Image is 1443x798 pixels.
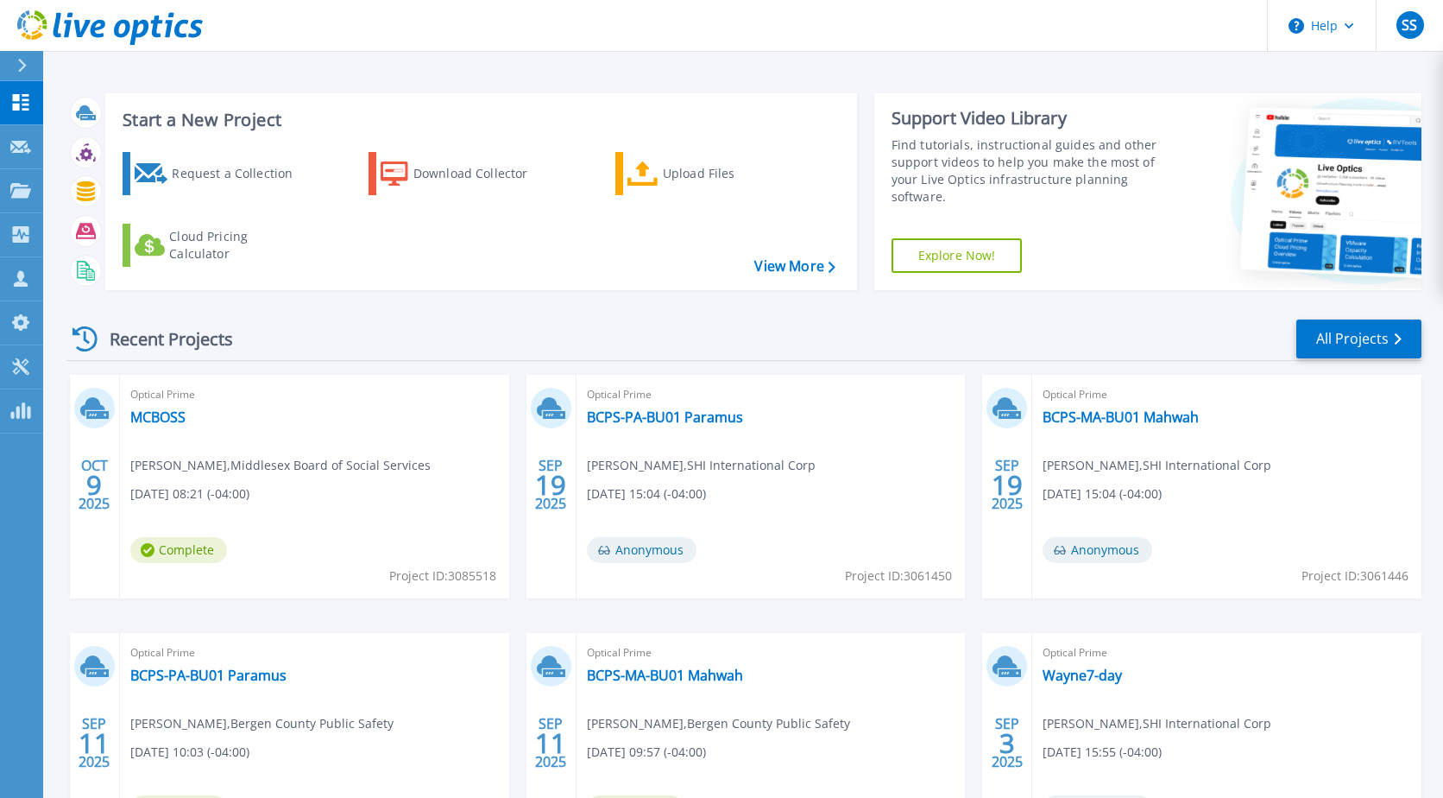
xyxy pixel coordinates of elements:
span: 3 [999,736,1015,750]
div: SEP 2025 [534,712,567,775]
div: Download Collector [413,156,551,191]
span: [DATE] 08:21 (-04:00) [130,484,249,503]
span: Optical Prime [587,385,955,404]
span: Project ID: 3061446 [1301,567,1408,586]
span: Optical Prime [1043,643,1411,662]
span: [DATE] 15:55 (-04:00) [1043,743,1162,762]
a: All Projects [1296,320,1421,358]
div: Support Video Library [892,107,1169,130]
span: Anonymous [587,537,696,563]
div: Request a Collection [172,156,310,191]
span: [PERSON_NAME] , SHI International Corp [587,456,816,475]
span: [PERSON_NAME] , SHI International Corp [1043,714,1271,733]
a: Cloud Pricing Calculator [123,224,315,267]
a: Request a Collection [123,152,315,195]
div: SEP 2025 [534,453,567,516]
a: Wayne7-day [1043,667,1122,684]
span: SS [1402,18,1417,32]
span: 11 [535,736,566,750]
a: Upload Files [615,152,808,195]
span: 19 [535,478,566,492]
span: Project ID: 3085518 [389,567,496,586]
span: [DATE] 15:04 (-04:00) [1043,484,1162,503]
a: MCBOSS [130,408,186,426]
a: BCPS-PA-BU01 Paramus [587,408,743,426]
div: SEP 2025 [78,712,110,775]
div: SEP 2025 [991,712,1024,775]
span: Complete [130,537,227,563]
span: [PERSON_NAME] , Bergen County Public Safety [587,714,850,733]
span: 19 [992,478,1023,492]
div: Recent Projects [66,318,256,360]
span: [PERSON_NAME] , SHI International Corp [1043,456,1271,475]
a: Download Collector [369,152,561,195]
div: OCT 2025 [78,453,110,516]
div: Find tutorials, instructional guides and other support videos to help you make the most of your L... [892,136,1169,206]
span: 11 [79,736,110,750]
span: Optical Prime [130,385,499,404]
span: Project ID: 3061450 [845,567,952,586]
h3: Start a New Project [123,111,835,130]
span: [DATE] 10:03 (-04:00) [130,743,249,762]
span: Optical Prime [130,643,499,662]
a: BCPS-MA-BU01 Mahwah [1043,408,1199,426]
span: Optical Prime [1043,385,1411,404]
div: SEP 2025 [991,453,1024,516]
a: View More [754,258,835,275]
a: BCPS-MA-BU01 Mahwah [587,667,743,684]
a: BCPS-PA-BU01 Paramus [130,667,287,684]
span: Anonymous [1043,537,1152,563]
span: [DATE] 09:57 (-04:00) [587,743,706,762]
span: 9 [86,478,102,492]
div: Cloud Pricing Calculator [169,228,307,263]
span: [DATE] 15:04 (-04:00) [587,484,706,503]
span: Optical Prime [587,643,955,662]
div: Upload Files [663,156,801,191]
span: [PERSON_NAME] , Middlesex Board of Social Services [130,456,431,475]
span: [PERSON_NAME] , Bergen County Public Safety [130,714,394,733]
a: Explore Now! [892,238,1023,273]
